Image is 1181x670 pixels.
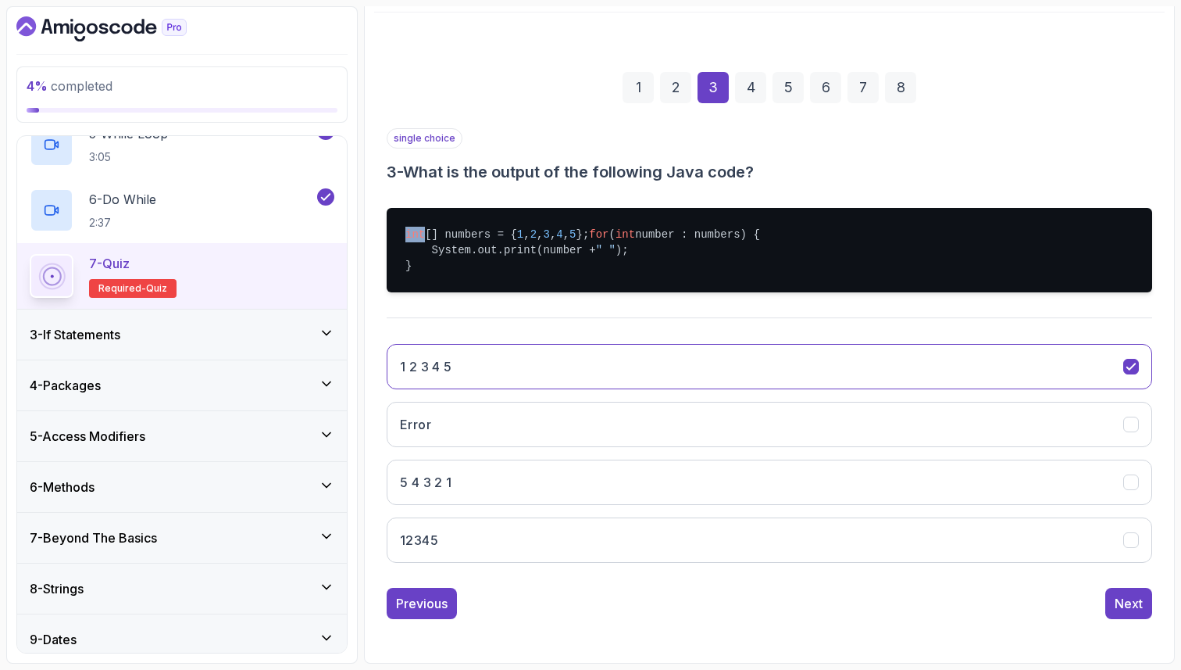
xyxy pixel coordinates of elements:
div: Next [1115,594,1143,613]
div: 7 [847,72,879,103]
span: int [405,228,425,241]
div: 2 [660,72,691,103]
span: " " [596,244,615,256]
button: Previous [387,588,457,619]
button: 6-Methods [17,462,347,512]
h3: 4 - Packages [30,376,101,395]
span: 2 [530,228,537,241]
h3: Error [400,415,431,434]
span: 4 % [27,78,48,94]
pre: [] numbers = { , , , , }; ( number : numbers) { System.out.print(number + ); } [387,208,1152,292]
div: Previous [396,594,448,613]
span: quiz [146,282,167,295]
button: 5-Access Modifiers [17,411,347,461]
div: 4 [735,72,766,103]
h3: 6 - Methods [30,478,95,496]
button: 6-Do While2:37 [30,188,334,232]
div: 5 [772,72,804,103]
h3: 5 - Access Modifiers [30,427,145,446]
button: 5-While Loop3:05 [30,123,334,167]
div: 6 [810,72,841,103]
span: for [589,228,608,241]
h3: 8 - Strings [30,579,84,598]
div: 3 [698,72,729,103]
a: Dashboard [16,16,223,41]
button: Error [387,402,1152,447]
h3: 9 - Dates [30,630,77,649]
h3: 3 - What is the output of the following Java code? [387,161,1152,183]
p: single choice [387,128,462,149]
span: completed [27,78,112,94]
h3: 5 4 3 2 1 [400,473,452,492]
p: 6 - Do While [89,190,156,209]
button: 1 2 3 4 5 [387,344,1152,389]
h3: 7 - Beyond The Basics [30,528,157,547]
button: Next [1105,588,1152,619]
span: 1 [517,228,523,241]
h3: 12345 [400,531,438,550]
button: 8-Strings [17,564,347,614]
button: 5 4 3 2 1 [387,460,1152,505]
p: 3:05 [89,149,168,165]
button: 12345 [387,518,1152,563]
button: 9-Dates [17,614,347,665]
span: 3 [543,228,549,241]
p: 7 - Quiz [89,254,130,273]
span: 5 [569,228,576,241]
button: 7-QuizRequired-quiz [30,254,334,298]
span: Required- [98,282,146,295]
span: int [615,228,635,241]
button: 3-If Statements [17,310,347,360]
h3: 1 2 3 4 5 [400,357,452,376]
button: 4-Packages [17,360,347,410]
h3: 3 - If Statements [30,325,120,344]
div: 1 [623,72,654,103]
div: 8 [885,72,916,103]
button: 7-Beyond The Basics [17,513,347,563]
p: 2:37 [89,215,156,231]
span: 4 [556,228,562,241]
